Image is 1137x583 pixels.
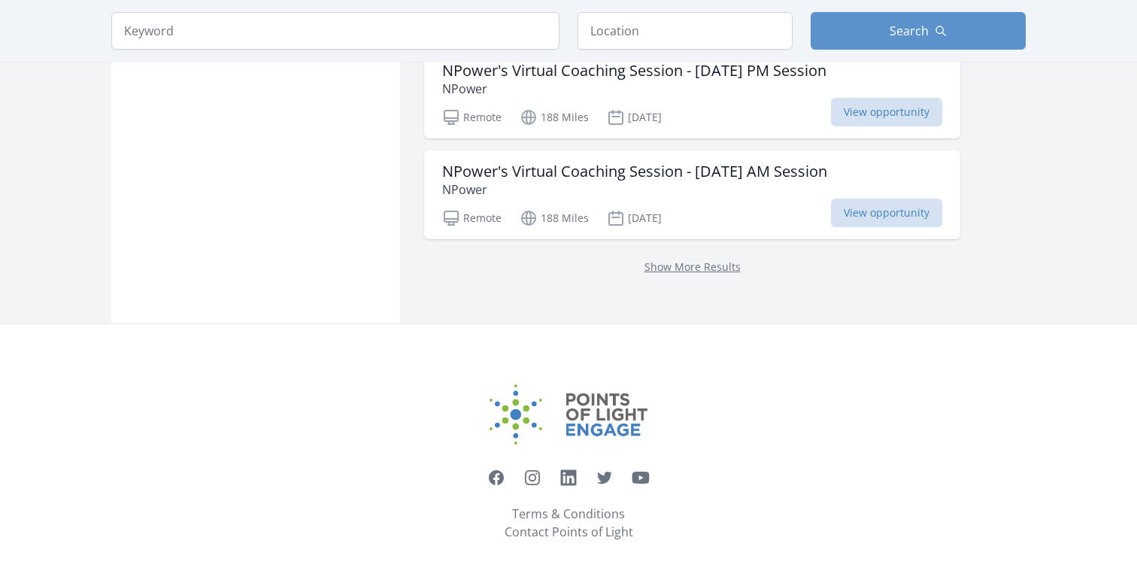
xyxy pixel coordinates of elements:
a: NPower's Virtual Coaching Session - [DATE] PM Session NPower Remote 188 Miles [DATE] View opportu... [424,50,960,138]
p: NPower [442,181,827,199]
h3: NPower's Virtual Coaching Session - [DATE] AM Session [442,162,827,181]
p: [DATE] [607,209,662,227]
a: Show More Results [644,260,741,274]
p: 188 Miles [520,209,589,227]
span: Search [890,22,929,40]
p: [DATE] [607,108,662,126]
span: View opportunity [831,199,942,227]
p: NPower [442,80,826,98]
img: Points of Light Engage [490,384,647,445]
input: Location [578,12,793,50]
p: Remote [442,209,502,227]
a: Contact Points of Light [505,523,633,541]
p: 188 Miles [520,108,589,126]
h3: NPower's Virtual Coaching Session - [DATE] PM Session [442,62,826,80]
a: Terms & Conditions [512,505,625,523]
p: Remote [442,108,502,126]
span: View opportunity [831,98,942,126]
input: Keyword [111,12,559,50]
button: Search [811,12,1026,50]
a: NPower's Virtual Coaching Session - [DATE] AM Session NPower Remote 188 Miles [DATE] View opportu... [424,150,960,239]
